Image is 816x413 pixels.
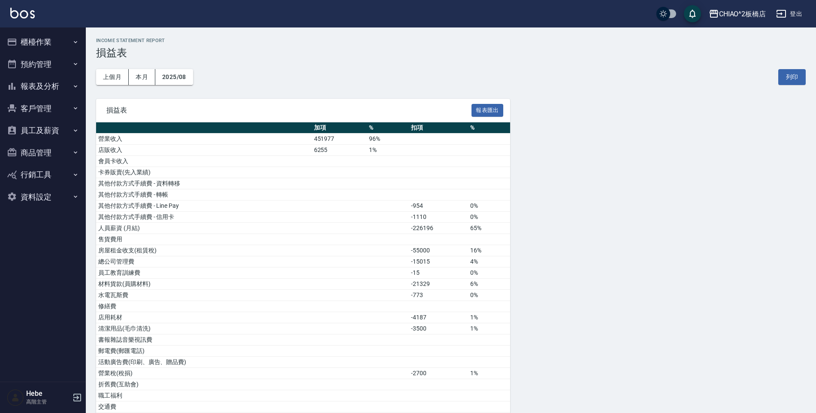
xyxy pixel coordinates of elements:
td: 營業稅(稅捐) [96,368,312,379]
td: 職工福利 [96,390,312,401]
h3: 損益表 [96,47,806,59]
img: Logo [10,8,35,18]
td: 0% [468,290,510,301]
p: 高階主管 [26,398,70,406]
h2: Income Statement Report [96,38,806,43]
h5: Hebe [26,389,70,398]
td: 1% [468,312,510,323]
td: 店用耗材 [96,312,312,323]
td: 材料貨款(員購材料) [96,279,312,290]
button: 行銷工具 [3,164,82,186]
button: 2025/08 [155,69,193,85]
td: 清潔用品(毛巾清洗) [96,323,312,334]
td: 其他付款方式手續費 - 轉帳 [96,189,312,200]
td: 16% [468,245,510,256]
td: 營業收入 [96,134,312,145]
button: 商品管理 [3,142,82,164]
td: 交通費 [96,401,312,413]
td: 6255 [312,145,367,156]
td: -954 [409,200,468,212]
td: -15015 [409,256,468,267]
button: 本月 [129,69,155,85]
td: -15 [409,267,468,279]
button: 櫃檯作業 [3,31,82,53]
td: 0% [468,212,510,223]
button: 登出 [773,6,806,22]
td: 人員薪資 (月結) [96,223,312,234]
td: 4% [468,256,510,267]
td: 0% [468,267,510,279]
div: CHIAO^2板橋店 [719,9,766,19]
th: 扣項 [409,122,468,134]
td: 折舊費(互助會) [96,379,312,390]
td: 65% [468,223,510,234]
td: 96% [367,134,409,145]
td: -4187 [409,312,468,323]
td: -773 [409,290,468,301]
button: 報表匯出 [471,104,503,117]
td: 0% [468,200,510,212]
td: 總公司管理費 [96,256,312,267]
td: 會員卡收入 [96,156,312,167]
td: -21329 [409,279,468,290]
button: CHIAO^2板橋店 [705,5,770,23]
td: 451977 [312,134,367,145]
td: 1% [367,145,409,156]
td: 郵電費(郵匯電話) [96,346,312,357]
td: 水電瓦斯費 [96,290,312,301]
button: 資料設定 [3,186,82,208]
button: save [684,5,701,22]
td: 房屋租金收支(租賃稅) [96,245,312,256]
button: 報表及分析 [3,75,82,97]
td: 其他付款方式手續費 - 資料轉移 [96,178,312,189]
td: 1% [468,323,510,334]
td: 活動廣告費(印刷、廣告、贈品費) [96,357,312,368]
td: -3500 [409,323,468,334]
td: 售貨費用 [96,234,312,245]
td: -1110 [409,212,468,223]
td: 店販收入 [96,145,312,156]
td: 修繕費 [96,301,312,312]
a: 報表匯出 [471,106,503,114]
td: 1% [468,368,510,379]
button: 上個月 [96,69,129,85]
button: 員工及薪資 [3,119,82,142]
th: 加項 [312,122,367,134]
th: % [367,122,409,134]
td: -226196 [409,223,468,234]
td: 書報雜誌音樂視訊費 [96,334,312,346]
td: 其他付款方式手續費 - 信用卡 [96,212,312,223]
td: -2700 [409,368,468,379]
button: 列印 [778,69,806,85]
span: 損益表 [106,106,471,115]
td: 其他付款方式手續費 - Line Pay [96,200,312,212]
td: 卡券販賣(先入業績) [96,167,312,178]
button: 客戶管理 [3,97,82,120]
td: 6% [468,279,510,290]
img: Person [7,389,24,406]
button: 預約管理 [3,53,82,76]
td: 員工教育訓練費 [96,267,312,279]
th: % [468,122,510,134]
td: -55000 [409,245,468,256]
